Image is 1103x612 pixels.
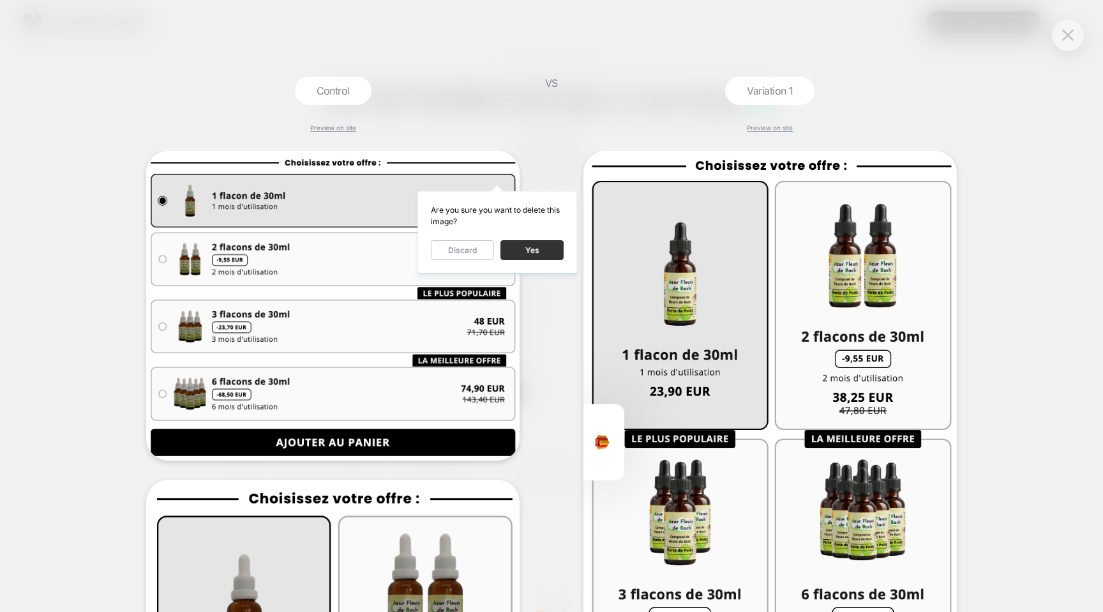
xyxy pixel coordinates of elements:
img: close [1062,29,1074,40]
div: Control [295,77,371,105]
div: VS [536,77,567,612]
a: Preview on site [310,124,356,132]
a: Preview on site [747,124,793,132]
img: generic_49db0ae9-479a-4b9b-a510-6f027df7784a.png [146,151,520,461]
div: Are you sure you want to delete this image? [431,204,564,227]
button: Discard [431,240,494,260]
div: Variation 1 [725,77,814,105]
button: Yes [500,240,564,260]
